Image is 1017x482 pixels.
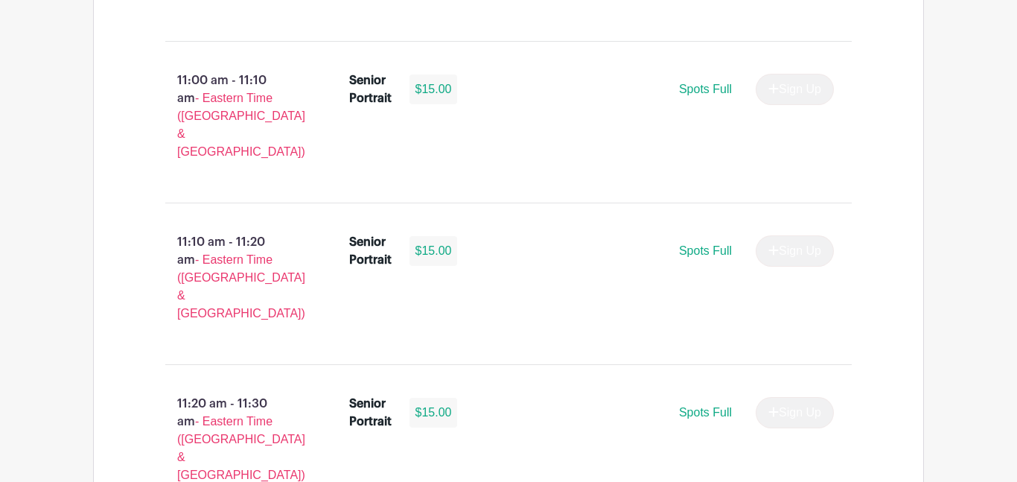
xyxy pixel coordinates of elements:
div: $15.00 [409,398,458,428]
span: Spots Full [679,406,732,419]
span: - Eastern Time ([GEOGRAPHIC_DATA] & [GEOGRAPHIC_DATA]) [177,415,305,481]
span: Spots Full [679,83,732,95]
div: Senior Portrait [349,395,392,431]
span: - Eastern Time ([GEOGRAPHIC_DATA] & [GEOGRAPHIC_DATA]) [177,92,305,158]
div: Senior Portrait [349,72,392,107]
p: 11:10 am - 11:20 am [141,227,325,329]
div: $15.00 [409,74,458,104]
div: Senior Portrait [349,233,392,269]
p: 11:00 am - 11:10 am [141,66,325,167]
span: - Eastern Time ([GEOGRAPHIC_DATA] & [GEOGRAPHIC_DATA]) [177,253,305,320]
div: $15.00 [409,236,458,266]
span: Spots Full [679,244,732,257]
